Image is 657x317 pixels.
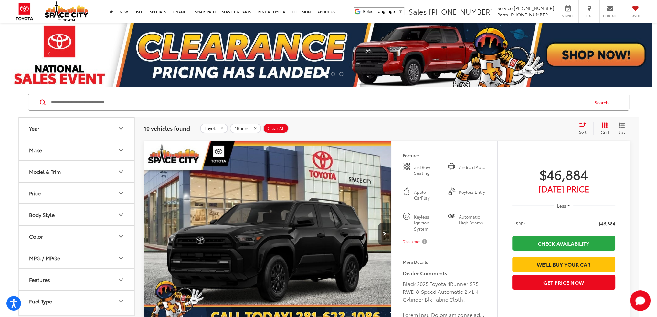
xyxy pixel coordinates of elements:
span: 4Runner [234,126,251,131]
div: Model & Trim [117,168,125,175]
div: Year [117,124,125,132]
button: Select sort value [576,122,593,135]
div: Make [117,146,125,154]
span: [PHONE_NUMBER] [509,11,550,18]
svg: Start Chat [630,290,651,311]
img: Clearance Pricing Has Landed [5,23,652,87]
a: Select Language​ [363,9,403,14]
div: Body Style [29,212,55,218]
button: remove Toyota [200,124,228,133]
span: 10 vehicles found [144,124,190,132]
button: Fuel TypeFuel Type [19,291,135,312]
img: Space City Toyota [45,1,88,21]
button: Grid View [593,122,614,135]
div: Features [117,276,125,283]
div: Price [117,189,125,197]
span: Apple CarPlay [414,189,441,201]
button: Disclaimer [403,235,429,248]
div: Model & Trim [29,168,61,174]
button: Search [588,94,618,110]
a: We'll Buy Your Car [512,257,615,272]
button: Clear All [263,124,289,133]
button: FeaturesFeatures [19,269,135,290]
span: Select Language [363,9,395,14]
span: $46,884 [512,166,615,182]
div: Body Style [117,211,125,219]
button: MPG / MPGeMPG / MPGe [19,247,135,268]
button: List View [614,122,630,135]
span: 3rd Row Seating [414,164,441,176]
a: Check Availability [512,236,615,251]
div: Features [29,276,50,282]
div: MPG / MPGe [117,254,125,262]
span: Android Auto [459,164,486,176]
span: Sales [409,6,427,16]
span: Saved [628,14,642,18]
button: YearYear [19,118,135,139]
span: [PHONE_NUMBER] [514,5,554,11]
span: ▼ [398,9,403,14]
span: Clear All [268,126,285,131]
span: Toyota [205,126,218,131]
button: ColorColor [19,226,135,247]
span: Automatic High Beams [459,214,486,232]
div: MPG / MPGe [29,255,60,261]
input: Search by Make, Model, or Keyword [50,94,588,110]
span: Sort [579,129,586,134]
span: Service [561,14,575,18]
span: ​ [397,9,397,14]
div: Fuel Type [29,298,52,304]
button: Body StyleBody Style [19,204,135,225]
h5: Dealer Comments [403,269,486,277]
span: Service [497,5,513,11]
div: Make [29,147,42,153]
span: Less [557,203,566,209]
span: Grid [601,129,609,135]
div: Year [29,125,39,131]
button: PricePrice [19,183,135,203]
span: MSRP: [512,220,525,227]
h4: More Details [403,260,486,264]
div: Fuel Type [117,297,125,305]
span: List [619,129,625,134]
span: Contact [603,14,618,18]
span: Map [582,14,596,18]
span: $46,884 [599,220,615,227]
button: Next image [378,223,391,245]
button: Get Price Now [512,275,615,290]
div: Price [29,190,41,196]
button: MakeMake [19,139,135,160]
button: Toggle Chat Window [630,290,651,311]
span: Disclaimer [403,239,420,244]
button: remove 4Runner [230,124,261,133]
div: Color [29,233,43,239]
span: [PHONE_NUMBER] [429,6,493,16]
span: Keyless Ignition System [414,214,441,232]
h4: Features [403,153,486,158]
span: Keyless Entry [459,189,486,201]
div: Color [117,233,125,240]
span: [DATE] Price [512,185,615,192]
button: Less [554,200,573,212]
span: Parts [497,11,508,18]
button: Model & TrimModel & Trim [19,161,135,182]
